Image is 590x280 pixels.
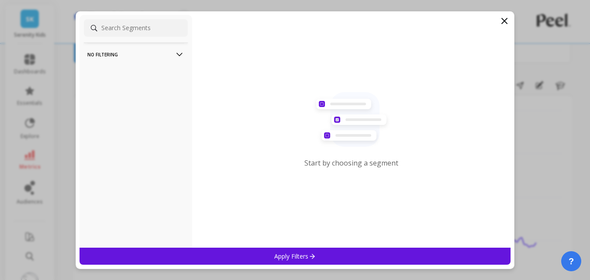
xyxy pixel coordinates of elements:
[87,43,184,66] p: No filtering
[304,158,398,168] p: Start by choosing a segment
[569,255,574,267] span: ?
[84,19,188,37] input: Search Segments
[561,251,581,271] button: ?
[274,252,316,260] p: Apply Filters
